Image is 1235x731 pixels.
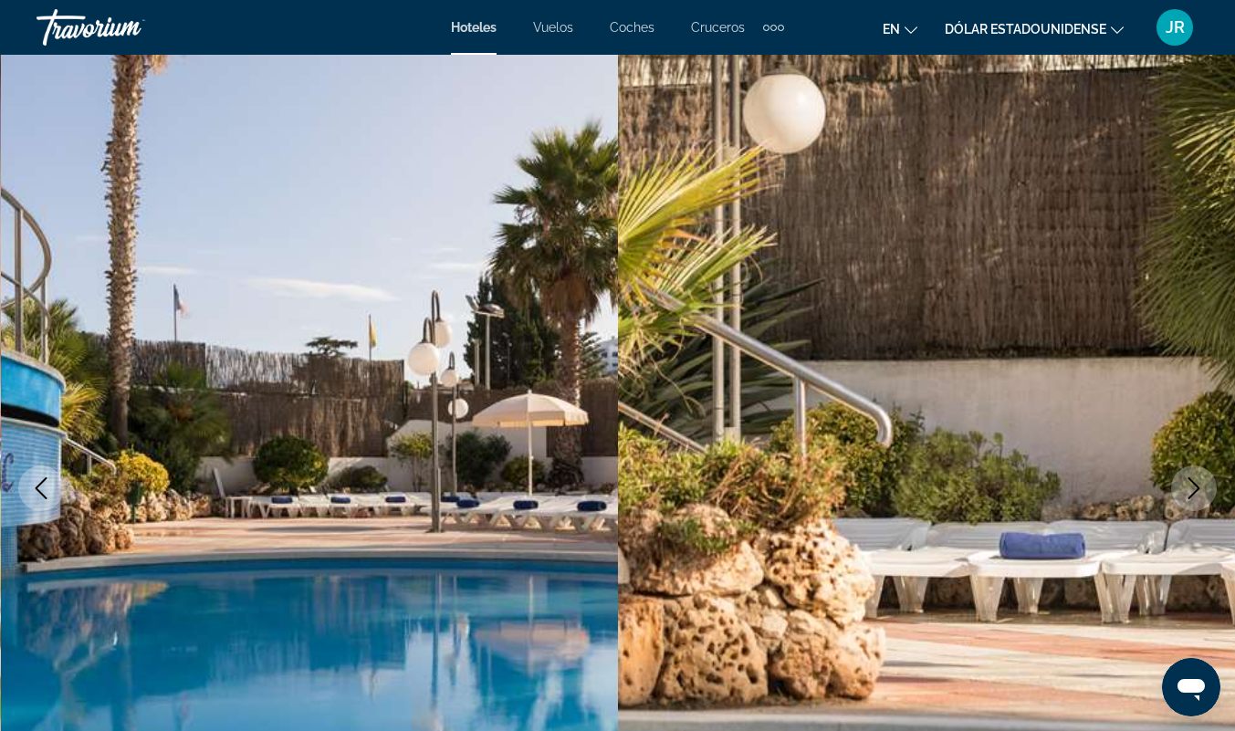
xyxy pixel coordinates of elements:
button: Next image [1171,465,1217,511]
iframe: Botón para iniciar la ventana de mensajería [1162,658,1220,716]
font: JR [1166,17,1185,37]
a: Cruceros [691,20,745,35]
a: Hoteles [451,20,497,35]
button: Previous image [18,465,64,511]
font: Dólar estadounidense [945,22,1106,37]
font: en [883,22,900,37]
button: Cambiar moneda [945,16,1124,42]
a: Coches [610,20,654,35]
a: Travorium [37,4,219,51]
button: Elementos de navegación adicionales [763,13,784,42]
a: Vuelos [533,20,573,35]
button: Cambiar idioma [883,16,917,42]
button: Menú de usuario [1151,8,1198,47]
